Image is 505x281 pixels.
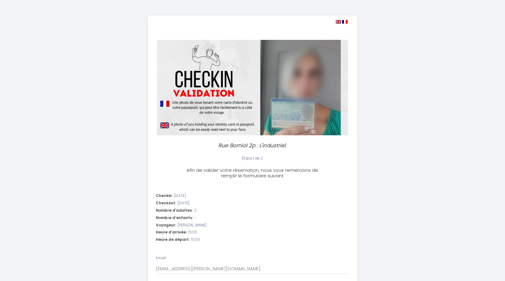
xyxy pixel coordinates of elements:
[156,229,187,235] span: Heure d'arrivée:
[242,156,263,161] span: Étape 1 de 2
[178,200,189,206] span: [DATE]
[187,141,318,150] p: Rue Borniol 2p : L'industriel.
[156,222,176,228] span: Voyageur:
[188,229,197,235] span: 15:00
[191,237,200,243] span: 10:00
[195,215,196,221] span: -
[156,193,173,199] span: Checkin:
[336,20,341,24] img: en.png
[174,193,186,199] span: [DATE]
[342,20,348,24] img: fr.png
[156,208,193,214] span: Nombre d'adultes:
[156,237,190,243] span: Heure de départ:
[194,208,197,214] span: 2
[187,167,318,179] span: Afin de valider votre réservation, nous vous remercions de remplir le formulaire suivant
[178,222,206,228] span: [PERSON_NAME]
[156,215,193,221] span: Nombre d'enfants:
[156,200,176,206] span: Checkout:
[156,255,166,261] label: Email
